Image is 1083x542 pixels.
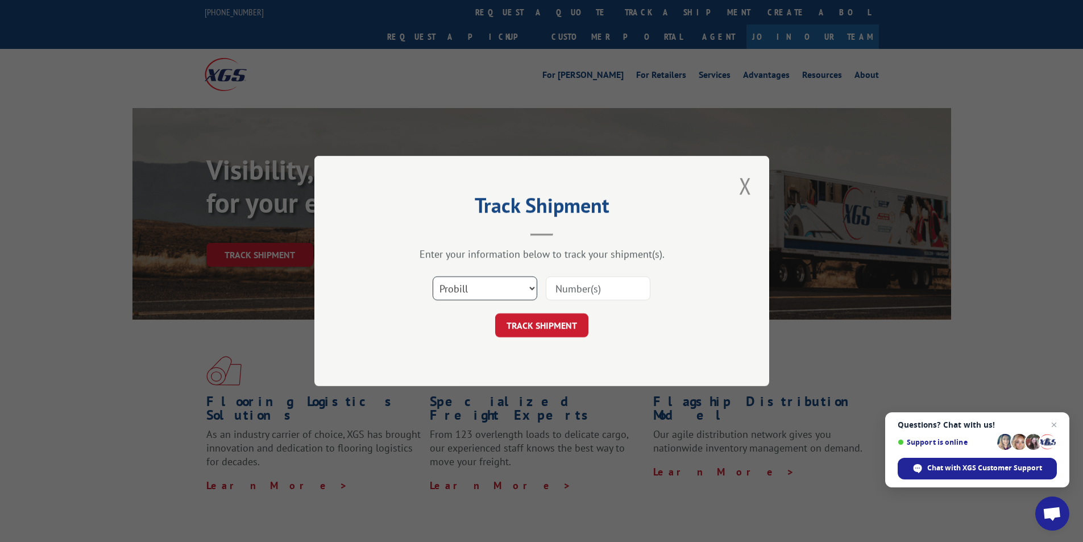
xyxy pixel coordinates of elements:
button: TRACK SHIPMENT [495,313,588,337]
h2: Track Shipment [371,197,712,219]
a: Open chat [1035,497,1069,531]
span: Chat with XGS Customer Support [898,458,1057,479]
span: Support is online [898,438,993,446]
div: Enter your information below to track your shipment(s). [371,247,712,260]
span: Chat with XGS Customer Support [927,463,1042,473]
span: Questions? Chat with us! [898,420,1057,429]
button: Close modal [736,170,755,201]
input: Number(s) [546,276,650,300]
